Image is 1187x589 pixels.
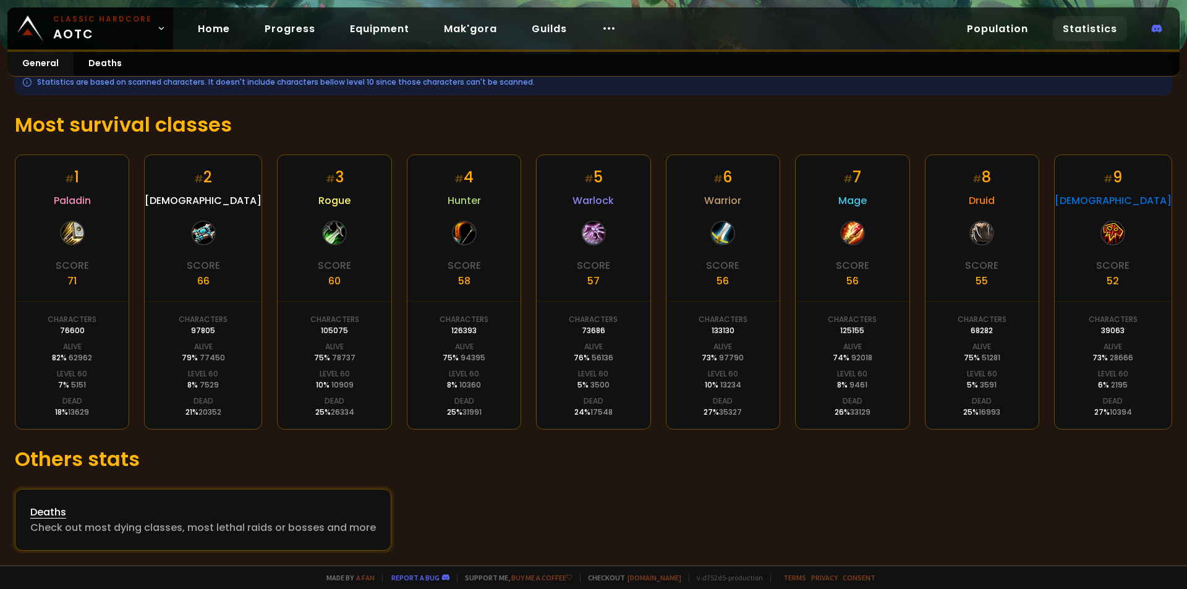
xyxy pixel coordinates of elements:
span: 92018 [851,352,872,363]
span: 78737 [332,352,355,363]
div: Dead [713,396,733,407]
a: [DOMAIN_NAME] [628,573,681,582]
span: 3500 [590,379,610,390]
div: 75 % [964,352,1000,363]
div: Level 60 [320,368,350,379]
div: 66 [197,273,210,289]
div: 8 % [447,379,481,391]
div: Dead [1103,396,1123,407]
span: Warlock [572,193,614,208]
div: Level 60 [967,368,997,379]
span: Checkout [580,573,681,582]
div: Alive [194,341,213,352]
div: Score [706,258,739,273]
div: 56 [717,273,729,289]
div: Alive [972,341,991,352]
div: 58 [458,273,470,289]
a: Deaths [74,52,137,76]
span: 9461 [849,379,867,390]
small: # [713,172,723,186]
div: Score [965,258,998,273]
div: 10 % [316,379,354,391]
div: Dead [584,396,603,407]
div: Characters [699,314,747,325]
a: Statistics [1053,16,1127,41]
div: 5 [584,166,603,188]
span: 16993 [979,407,1000,417]
div: 25 % [963,407,1000,418]
div: Score [836,258,869,273]
span: 10909 [331,379,354,390]
div: 7 [843,166,861,188]
small: # [194,172,203,186]
div: 9 [1104,166,1122,188]
span: 97790 [719,352,744,363]
small: Classic Hardcore [53,14,152,25]
span: 7529 [200,379,219,390]
div: 74 % [833,352,872,363]
small: # [843,172,853,186]
div: 76 % [574,352,613,363]
div: Alive [325,341,344,352]
div: Alive [63,341,82,352]
span: 10360 [459,379,481,390]
div: 18 % [55,407,89,418]
div: 126393 [451,325,477,336]
div: 79 % [182,352,225,363]
div: 26 % [835,407,870,418]
a: Equipment [340,16,419,41]
div: 60 [328,273,341,289]
span: 35327 [719,407,742,417]
span: 13629 [68,407,89,417]
span: [DEMOGRAPHIC_DATA] [145,193,262,208]
h1: Others stats [15,444,1172,474]
span: 3591 [980,379,997,390]
span: 33129 [850,407,870,417]
div: Characters [958,314,1006,325]
div: 2 [194,166,212,188]
div: 7 % [58,379,86,391]
div: 73686 [582,325,605,336]
small: # [65,172,74,186]
a: Classic HardcoreAOTC [7,7,173,49]
span: 20352 [198,407,221,417]
span: Made by [319,573,375,582]
div: Dead [325,396,344,407]
div: Level 60 [578,368,608,379]
div: Score [577,258,610,273]
small: # [326,172,335,186]
div: Score [318,258,351,273]
div: 73 % [1092,352,1133,363]
div: Score [448,258,481,273]
div: 8 % [837,379,867,391]
div: 27 % [704,407,742,418]
span: 51281 [982,352,1000,363]
span: Mage [838,193,867,208]
div: 75 % [314,352,355,363]
div: Characters [48,314,96,325]
div: Characters [1089,314,1138,325]
div: 105075 [321,325,348,336]
div: Dead [62,396,82,407]
div: 39063 [1101,325,1125,336]
div: 4 [454,166,474,188]
div: Characters [569,314,618,325]
div: Characters [440,314,488,325]
div: Characters [828,314,877,325]
div: Level 60 [708,368,738,379]
small: # [1104,172,1113,186]
span: [DEMOGRAPHIC_DATA] [1055,193,1172,208]
div: 71 [67,273,77,289]
span: 17548 [590,407,613,417]
a: Terms [783,573,806,582]
a: Home [188,16,240,41]
div: Alive [1104,341,1122,352]
span: 77450 [200,352,225,363]
div: 125155 [840,325,864,336]
span: Rogue [318,193,351,208]
div: Level 60 [449,368,479,379]
div: Dead [972,396,992,407]
div: 10 % [705,379,741,391]
div: 75 % [443,352,485,363]
div: Alive [713,341,732,352]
